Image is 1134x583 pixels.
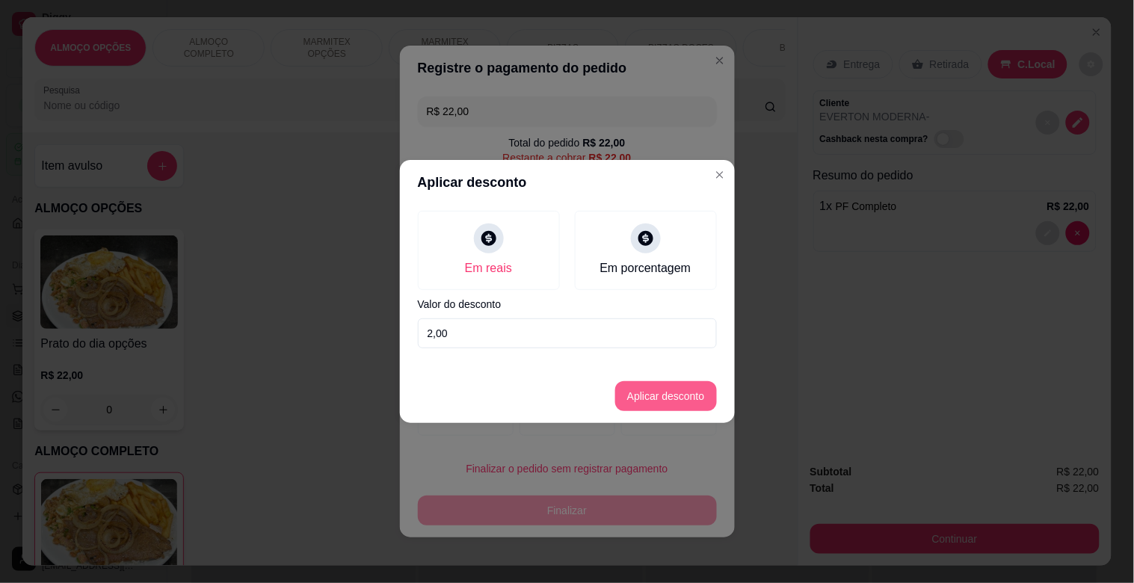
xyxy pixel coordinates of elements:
header: Aplicar desconto [400,160,735,205]
div: Em porcentagem [600,259,691,277]
button: Aplicar desconto [615,381,717,411]
input: Valor do desconto [418,318,717,348]
label: Valor do desconto [418,299,717,309]
div: Em reais [465,259,512,277]
button: Close [708,163,732,187]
